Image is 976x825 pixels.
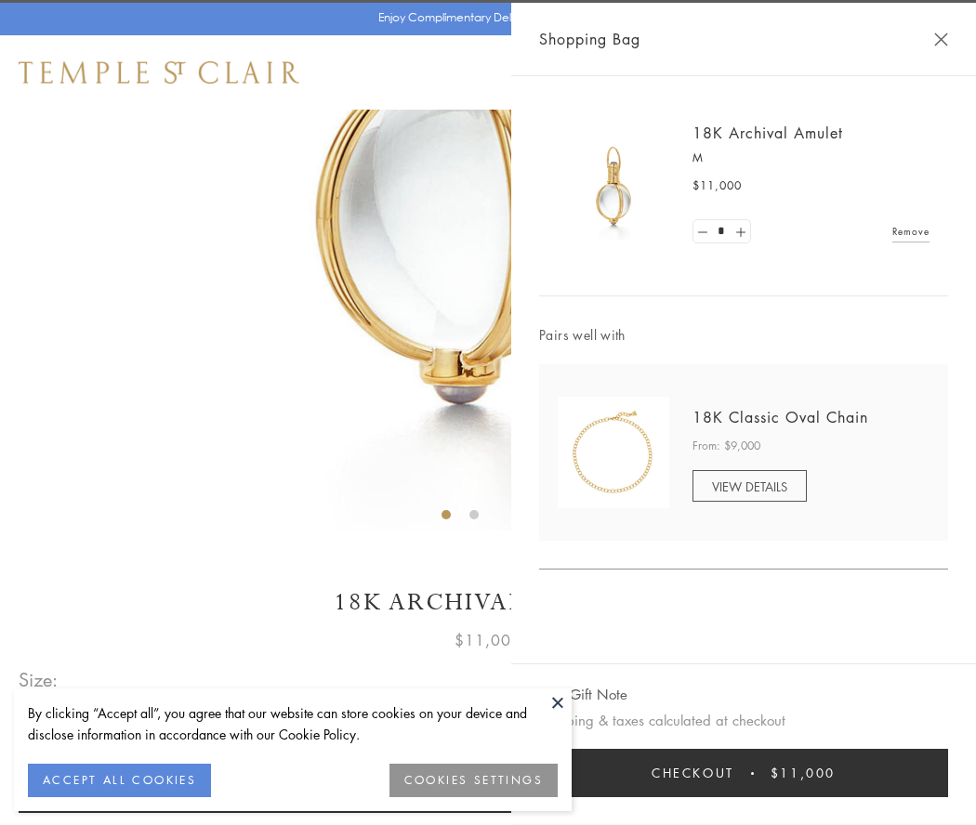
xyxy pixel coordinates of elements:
[731,220,749,243] a: Set quantity to 2
[389,764,558,797] button: COOKIES SETTINGS
[692,149,930,167] p: M
[539,709,948,732] p: Shipping & taxes calculated at checkout
[539,324,948,346] span: Pairs well with
[28,764,211,797] button: ACCEPT ALL COOKIES
[692,123,843,143] a: 18K Archival Amulet
[712,478,787,495] span: VIEW DETAILS
[652,763,734,783] span: Checkout
[455,628,521,652] span: $11,000
[693,220,712,243] a: Set quantity to 0
[692,470,807,502] a: VIEW DETAILS
[378,8,589,27] p: Enjoy Complimentary Delivery & Returns
[771,763,836,783] span: $11,000
[19,61,299,84] img: Temple St. Clair
[558,397,669,508] img: N88865-OV18
[558,130,669,242] img: 18K Archival Amulet
[19,586,957,619] h1: 18K Archival Amulet
[934,33,948,46] button: Close Shopping Bag
[692,407,868,427] a: 18K Classic Oval Chain
[892,221,930,242] a: Remove
[539,683,627,706] button: Add Gift Note
[692,177,742,195] span: $11,000
[19,664,59,695] span: Size:
[28,702,558,745] div: By clicking “Accept all”, you agree that our website can store cookies on your device and disclos...
[539,749,948,797] button: Checkout $11,000
[692,437,760,455] span: From: $9,000
[539,27,640,51] span: Shopping Bag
